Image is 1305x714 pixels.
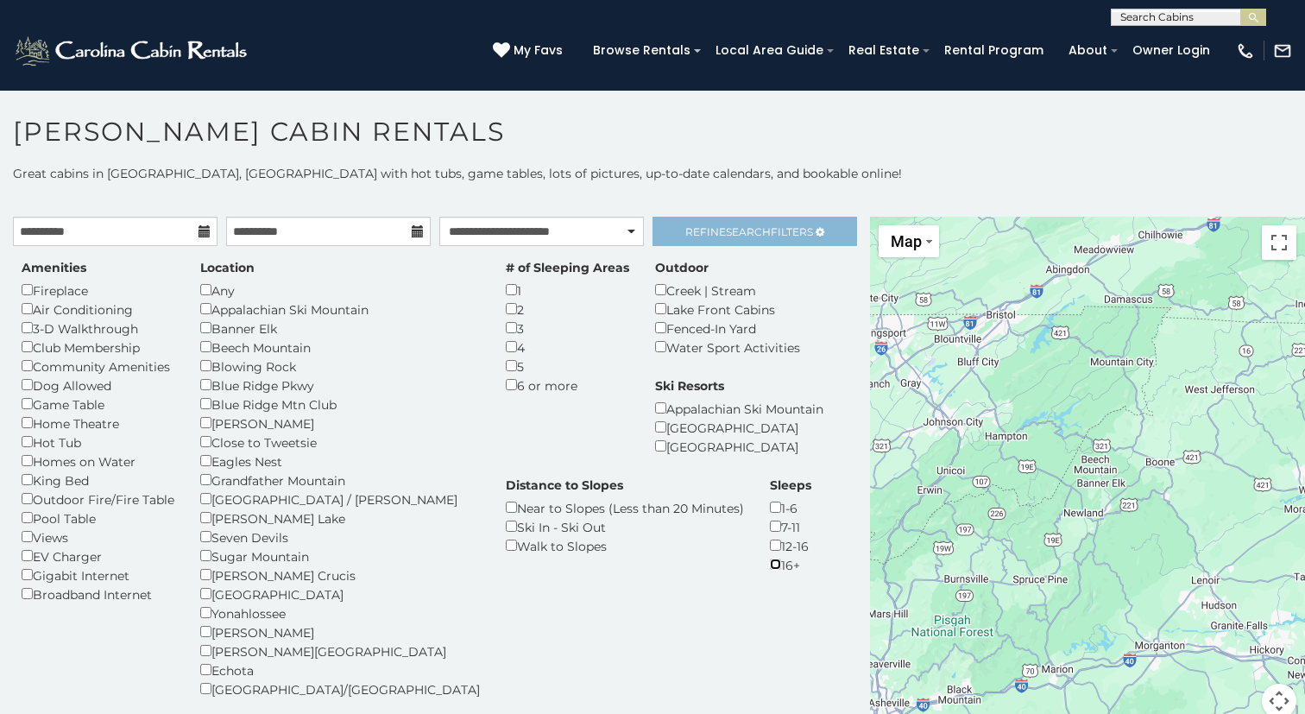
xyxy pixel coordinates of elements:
[655,437,823,456] div: [GEOGRAPHIC_DATA]
[655,281,800,300] div: Creek | Stream
[879,225,939,257] button: Change map style
[655,338,800,357] div: Water Sport Activities
[770,477,811,494] label: Sleeps
[506,357,629,376] div: 5
[685,225,813,238] span: Refine Filters
[652,217,857,246] a: RefineSearchFilters
[200,566,480,584] div: [PERSON_NAME] Crucis
[22,414,174,433] div: Home Theatre
[770,517,811,536] div: 7-11
[770,498,811,517] div: 1-6
[22,509,174,528] div: Pool Table
[200,281,480,300] div: Any
[200,641,480,660] div: [PERSON_NAME][GEOGRAPHIC_DATA]
[506,517,744,536] div: Ski In - Ski Out
[200,547,480,566] div: Sugar Mountain
[1273,41,1292,60] img: mail-regular-white.png
[13,34,252,68] img: White-1-2.png
[200,622,480,641] div: [PERSON_NAME]
[200,528,480,547] div: Seven Devils
[22,566,174,584] div: Gigabit Internet
[22,433,174,452] div: Hot Tub
[22,584,174,603] div: Broadband Internet
[200,509,480,528] div: [PERSON_NAME] Lake
[493,41,567,60] a: My Favs
[655,399,823,418] div: Appalachian Ski Mountain
[200,259,255,276] label: Location
[506,259,629,276] label: # of Sleeping Areas
[707,37,832,64] a: Local Area Guide
[770,555,811,574] div: 16+
[22,319,174,338] div: 3-D Walkthrough
[1124,37,1219,64] a: Owner Login
[200,433,480,452] div: Close to Tweetsie
[22,376,174,395] div: Dog Allowed
[22,259,86,276] label: Amenities
[655,377,724,395] label: Ski Resorts
[22,471,174,490] div: King Bed
[936,37,1052,64] a: Rental Program
[506,338,629,357] div: 4
[726,225,771,238] span: Search
[200,660,480,679] div: Echota
[506,376,629,395] div: 6 or more
[514,41,563,60] span: My Favs
[200,584,480,603] div: [GEOGRAPHIC_DATA]
[22,300,174,319] div: Air Conditioning
[200,395,480,414] div: Blue Ridge Mtn Club
[22,395,174,414] div: Game Table
[200,414,480,433] div: [PERSON_NAME]
[506,281,629,300] div: 1
[22,338,174,357] div: Club Membership
[506,498,744,517] div: Near to Slopes (Less than 20 Minutes)
[1262,225,1296,260] button: Toggle fullscreen view
[1060,37,1116,64] a: About
[200,300,480,319] div: Appalachian Ski Mountain
[200,603,480,622] div: Yonahlossee
[22,547,174,566] div: EV Charger
[200,490,480,509] div: [GEOGRAPHIC_DATA] / [PERSON_NAME]
[200,319,480,338] div: Banner Elk
[22,528,174,547] div: Views
[1236,41,1255,60] img: phone-regular-white.png
[506,477,623,494] label: Distance to Slopes
[506,300,629,319] div: 2
[840,37,928,64] a: Real Estate
[22,281,174,300] div: Fireplace
[22,357,174,376] div: Community Amenities
[200,357,480,376] div: Blowing Rock
[200,679,480,698] div: [GEOGRAPHIC_DATA]/[GEOGRAPHIC_DATA]
[200,338,480,357] div: Beech Mountain
[584,37,699,64] a: Browse Rentals
[655,319,800,338] div: Fenced-In Yard
[655,418,823,437] div: [GEOGRAPHIC_DATA]
[655,300,800,319] div: Lake Front Cabins
[506,319,629,338] div: 3
[200,471,480,490] div: Grandfather Mountain
[506,536,744,555] div: Walk to Slopes
[655,259,709,276] label: Outdoor
[891,232,922,250] span: Map
[200,452,480,471] div: Eagles Nest
[22,452,174,471] div: Homes on Water
[770,536,811,555] div: 12-16
[200,376,480,395] div: Blue Ridge Pkwy
[22,490,174,509] div: Outdoor Fire/Fire Table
